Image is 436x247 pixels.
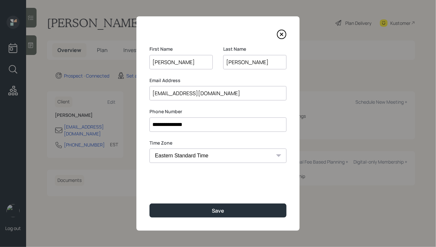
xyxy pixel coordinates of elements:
label: Phone Number [149,108,287,115]
label: Email Address [149,77,287,84]
label: Time Zone [149,140,287,146]
button: Save [149,203,287,218]
div: Save [212,207,224,214]
label: Last Name [223,46,287,52]
label: First Name [149,46,213,52]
